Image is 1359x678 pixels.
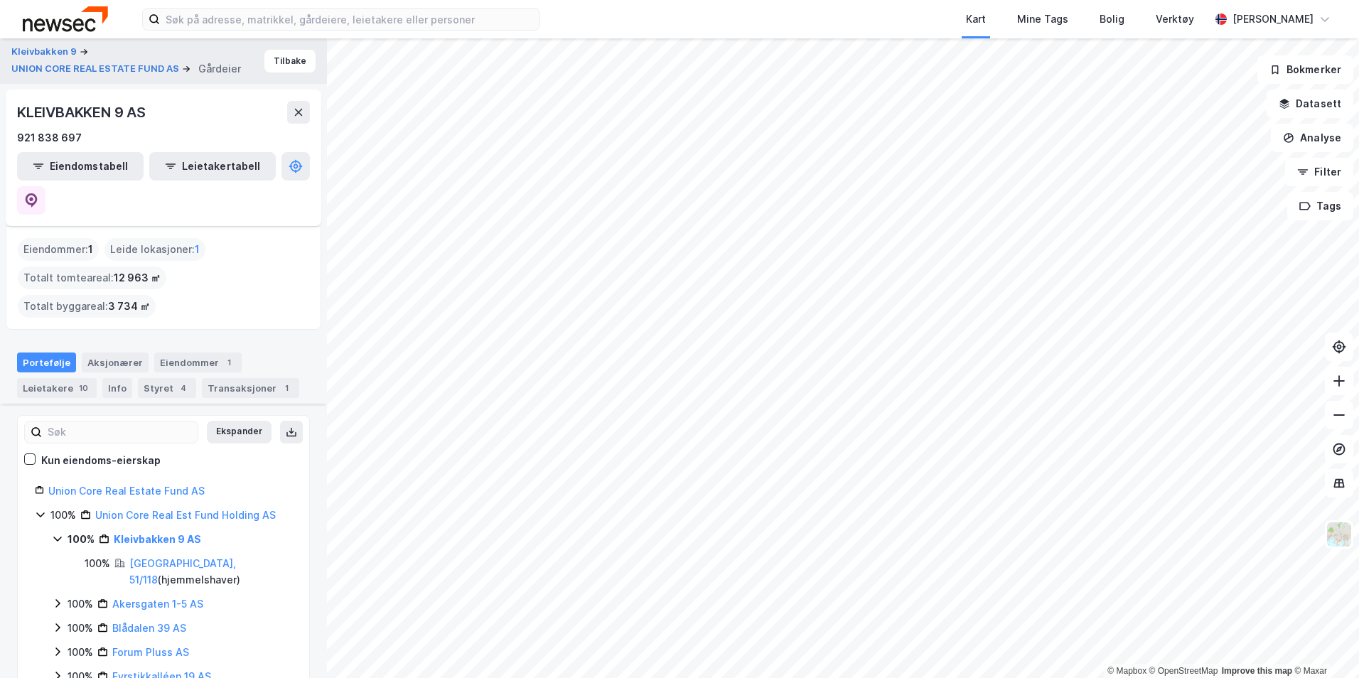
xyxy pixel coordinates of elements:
a: Union Core Real Estate Fund AS [48,485,205,497]
div: Mine Tags [1017,11,1068,28]
a: Kleivbakken 9 AS [114,533,201,545]
div: Styret [138,378,196,398]
button: Tilbake [264,50,316,72]
img: Z [1326,521,1353,548]
a: OpenStreetMap [1149,666,1218,676]
img: newsec-logo.f6e21ccffca1b3a03d2d.png [23,6,108,31]
div: Kontrollprogram for chat [1288,610,1359,678]
button: Eiendomstabell [17,152,144,181]
button: Bokmerker [1257,55,1353,84]
a: Blådalen 39 AS [112,622,186,634]
div: Eiendommer [154,353,242,372]
div: 1 [279,381,294,395]
div: Leietakere [17,378,97,398]
button: UNION CORE REAL ESTATE FUND AS [11,62,182,76]
div: 100% [68,531,95,548]
button: Analyse [1271,124,1353,152]
button: Leietakertabell [149,152,276,181]
a: Union Core Real Est Fund Holding AS [95,509,276,521]
div: Totalt tomteareal : [18,267,166,289]
div: 100% [68,644,93,661]
span: 3 734 ㎡ [108,298,150,315]
div: Transaksjoner [202,378,299,398]
div: Leide lokasjoner : [104,238,205,261]
span: 1 [88,241,93,258]
a: Mapbox [1107,666,1146,676]
div: 100% [85,555,110,572]
span: 1 [195,241,200,258]
div: 100% [68,620,93,637]
div: Verktøy [1156,11,1194,28]
div: Bolig [1100,11,1124,28]
input: Søk [42,421,198,443]
div: Info [102,378,132,398]
input: Søk på adresse, matrikkel, gårdeiere, leietakere eller personer [160,9,539,30]
div: 4 [176,381,190,395]
div: Gårdeier [198,60,241,77]
span: 12 963 ㎡ [114,269,161,286]
a: [GEOGRAPHIC_DATA], 51/118 [129,557,236,586]
a: Akersgaten 1-5 AS [112,598,203,610]
a: Forum Pluss AS [112,646,189,658]
button: Ekspander [207,421,272,443]
div: [PERSON_NAME] [1232,11,1314,28]
button: Datasett [1267,90,1353,118]
div: Eiendommer : [18,238,99,261]
button: Filter [1285,158,1353,186]
iframe: Chat Widget [1288,610,1359,678]
div: Aksjonærer [82,353,149,372]
button: Kleivbakken 9 [11,45,80,59]
a: Improve this map [1222,666,1292,676]
div: KLEIVBAKKEN 9 AS [17,101,149,124]
div: Portefølje [17,353,76,372]
div: 100% [50,507,76,524]
div: Kun eiendoms-eierskap [41,452,161,469]
div: 10 [76,381,91,395]
div: 921 838 697 [17,129,82,146]
div: 100% [68,596,93,613]
button: Tags [1287,192,1353,220]
div: Kart [966,11,986,28]
div: Totalt byggareal : [18,295,156,318]
div: 1 [222,355,236,370]
div: ( hjemmelshaver ) [129,555,292,589]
